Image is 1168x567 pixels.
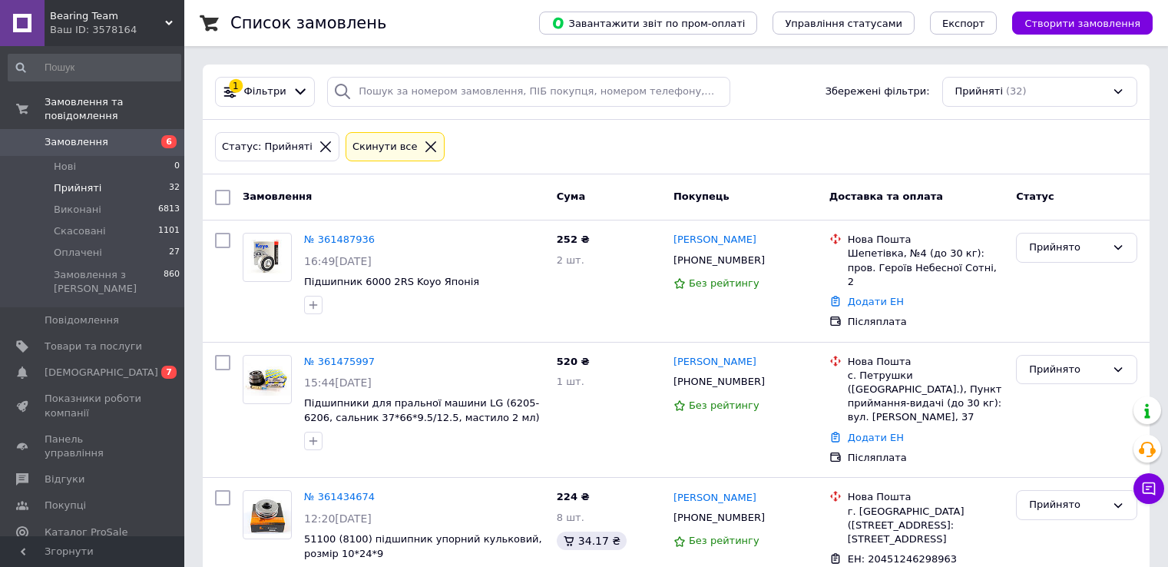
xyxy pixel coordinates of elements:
div: Cкинути все [349,139,421,155]
span: Замовлення [243,191,312,202]
span: Скасовані [54,224,106,238]
button: Створити замовлення [1012,12,1153,35]
span: 16:49[DATE] [304,255,372,267]
span: 27 [169,246,180,260]
a: Підшипник 6000 2RS Koyo Японія [304,276,479,287]
span: Повідомлення [45,313,119,327]
span: Прийняті [955,85,1003,99]
span: Покупці [45,499,86,512]
span: Відгуки [45,472,84,486]
a: № 361475997 [304,356,375,367]
a: № 361487936 [304,234,375,245]
div: Прийнято [1029,497,1106,513]
img: Фото товару [243,240,291,276]
span: Без рейтингу [689,535,759,546]
div: Прийнято [1029,240,1106,256]
a: [PERSON_NAME] [673,233,756,247]
span: 7 [161,366,177,379]
input: Пошук [8,54,181,81]
span: (32) [1006,85,1027,97]
span: [DEMOGRAPHIC_DATA] [45,366,158,380]
a: Фото товару [243,355,292,404]
span: Збережені фільтри: [826,85,930,99]
button: Експорт [930,12,998,35]
h1: Список замовлень [230,14,386,32]
div: Шепетівка, №4 (до 30 кг): пров. Героїв Небесної Сотні, 2 [848,247,1004,289]
span: Панель управління [45,433,142,460]
span: 860 [164,268,180,296]
span: Доставка та оплата [829,191,943,202]
span: Статус [1016,191,1054,202]
span: Завантажити звіт по пром-оплаті [551,16,745,30]
a: Фото товару [243,490,292,539]
button: Чат з покупцем [1133,473,1164,504]
span: Оплачені [54,246,102,260]
span: 6813 [158,203,180,217]
button: Управління статусами [773,12,915,35]
span: 1 шт. [557,376,584,387]
div: [PHONE_NUMBER] [670,372,768,392]
div: г. [GEOGRAPHIC_DATA] ([STREET_ADDRESS]: [STREET_ADDRESS] [848,505,1004,547]
span: Замовлення з [PERSON_NAME] [54,268,164,296]
span: 0 [174,160,180,174]
a: [PERSON_NAME] [673,491,756,506]
div: Ваш ID: 3578164 [50,23,184,37]
div: [PHONE_NUMBER] [670,508,768,528]
span: 1101 [158,224,180,238]
img: Фото товару [243,496,291,535]
div: 34.17 ₴ [557,532,627,550]
span: 32 [169,181,180,195]
span: Bearing Team [50,9,165,23]
div: Нова Пошта [848,233,1004,247]
span: Фільтри [244,85,286,99]
span: 6 [161,135,177,148]
span: 520 ₴ [557,356,590,367]
div: Післяплата [848,315,1004,329]
span: 252 ₴ [557,234,590,245]
span: ЕН: 20451246298963 [848,553,957,565]
a: Підшипники для пральної машини LG (6205-6206, сальник 37*66*9.5/12.5, мастило 2 мл) SNR [304,397,540,437]
span: Каталог ProSale [45,526,127,539]
div: [PHONE_NUMBER] [670,250,768,270]
img: Фото товару [243,363,291,396]
span: Покупець [673,191,730,202]
span: 15:44[DATE] [304,376,372,389]
span: Замовлення та повідомлення [45,95,184,123]
span: Cума [557,191,585,202]
div: Післяплата [848,451,1004,465]
a: Фото товару [243,233,292,282]
span: 224 ₴ [557,491,590,502]
span: Без рейтингу [689,400,759,411]
span: Виконані [54,203,101,217]
a: Додати ЕН [848,296,904,307]
span: 12:20[DATE] [304,512,372,525]
span: Експорт [942,18,985,29]
span: Товари та послуги [45,340,142,353]
button: Завантажити звіт по пром-оплаті [539,12,757,35]
div: с. Петрушки ([GEOGRAPHIC_DATA].), Пункт приймання-видачі (до 30 кг): вул. [PERSON_NAME], 37 [848,369,1004,425]
a: № 361434674 [304,491,375,502]
a: [PERSON_NAME] [673,355,756,370]
span: Показники роботи компанії [45,392,142,419]
input: Пошук за номером замовлення, ПІБ покупця, номером телефону, Email, номером накладної [327,77,730,107]
span: 8 шт. [557,512,584,523]
a: Створити замовлення [997,17,1153,28]
div: Нова Пошта [848,490,1004,504]
span: Нові [54,160,76,174]
div: Нова Пошта [848,355,1004,369]
span: Створити замовлення [1024,18,1140,29]
span: Управління статусами [785,18,902,29]
span: Замовлення [45,135,108,149]
a: 51100 (8100) підшипник упорний кульковий, розмір 10*24*9 [304,533,542,559]
span: 2 шт. [557,254,584,266]
span: Прийняті [54,181,101,195]
span: Без рейтингу [689,277,759,289]
div: 1 [229,79,243,93]
div: Статус: Прийняті [219,139,316,155]
div: Прийнято [1029,362,1106,378]
a: Додати ЕН [848,432,904,443]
